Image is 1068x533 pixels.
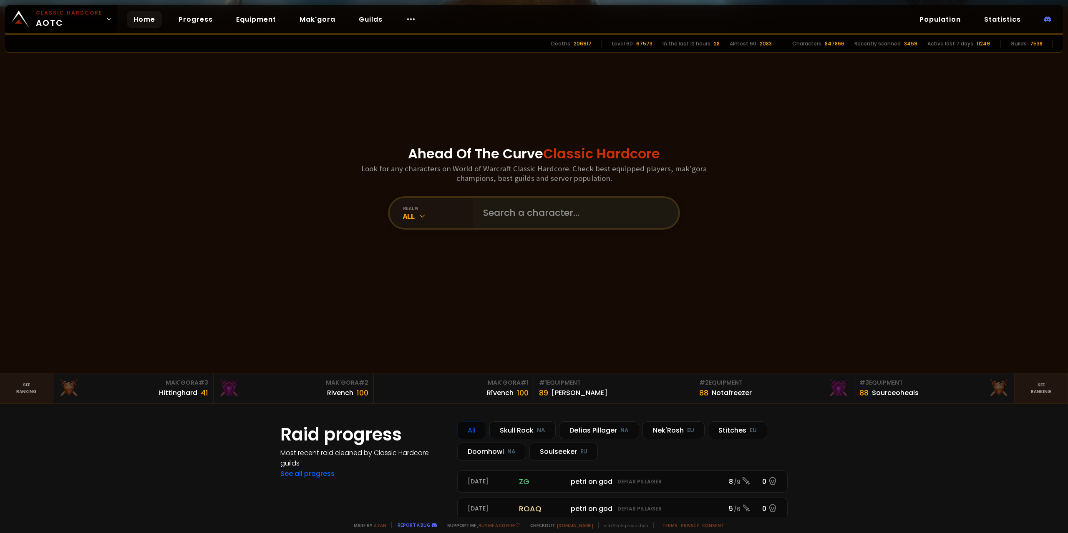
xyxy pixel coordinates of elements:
[913,11,967,28] a: Population
[379,378,529,387] div: Mak'Gora
[904,40,917,48] div: 3459
[699,387,708,398] div: 88
[702,522,724,528] a: Consent
[358,164,710,183] h3: Look for any characters on World of Warcraft Classic Hardcore. Check best equipped players, mak'g...
[730,40,756,48] div: Almost 60
[559,421,639,439] div: Defias Pillager
[529,443,598,460] div: Soulseeker
[457,470,788,493] a: [DATE]zgpetri on godDefias Pillager8 /90
[620,426,629,435] small: NA
[349,522,386,528] span: Made by
[507,448,516,456] small: NA
[478,198,668,228] input: Search a character...
[127,11,162,28] a: Home
[1010,40,1027,48] div: Guilds
[760,40,772,48] div: 2083
[36,9,103,29] span: AOTC
[229,11,283,28] a: Equipment
[36,9,103,17] small: Classic Hardcore
[359,378,368,387] span: # 2
[612,40,633,48] div: Level 60
[977,40,990,48] div: 11249
[636,40,652,48] div: 67573
[408,144,660,164] h1: Ahead Of The Curve
[280,421,447,448] h1: Raid progress
[854,373,1015,403] a: #3Equipment88Sourceoheals
[201,387,208,398] div: 41
[598,522,648,528] span: v. d752d5 - production
[457,443,526,460] div: Doomhowl
[712,388,752,398] div: Notafreezer
[442,522,520,528] span: Support me,
[199,378,208,387] span: # 3
[708,421,767,439] div: Stitches
[403,211,473,221] div: All
[662,522,678,528] a: Terms
[854,40,901,48] div: Recently scanned
[489,421,556,439] div: Skull Rock
[53,373,214,403] a: Mak'Gora#3Hittinghard41
[374,522,386,528] a: a fan
[403,205,473,211] div: realm
[557,522,593,528] a: [DOMAIN_NAME]
[825,40,844,48] div: 847866
[517,387,529,398] div: 100
[539,378,547,387] span: # 1
[543,144,660,163] span: Classic Hardcore
[699,378,849,387] div: Equipment
[1015,373,1068,403] a: Seeranking
[551,40,570,48] div: Deaths
[479,522,520,528] a: Buy me a coffee
[699,378,709,387] span: # 2
[327,388,353,398] div: Rivench
[534,373,694,403] a: #1Equipment89[PERSON_NAME]
[58,378,208,387] div: Mak'Gora
[357,387,368,398] div: 100
[487,388,514,398] div: Rîvench
[5,5,117,33] a: Classic HardcoreAOTC
[352,11,389,28] a: Guilds
[714,40,720,48] div: 28
[457,421,486,439] div: All
[694,373,854,403] a: #2Equipment88Notafreezer
[859,378,1009,387] div: Equipment
[521,378,529,387] span: # 1
[537,426,545,435] small: NA
[642,421,705,439] div: Nek'Rosh
[574,40,592,48] div: 206917
[552,388,607,398] div: [PERSON_NAME]
[859,378,869,387] span: # 3
[214,373,374,403] a: Mak'Gora#2Rivench100
[687,426,694,435] small: EU
[172,11,219,28] a: Progress
[872,388,919,398] div: Sourceoheals
[159,388,197,398] div: Hittinghard
[681,522,699,528] a: Privacy
[280,448,447,468] h4: Most recent raid cleaned by Classic Hardcore guilds
[457,498,788,520] a: [DATE]roaqpetri on godDefias Pillager5 /60
[927,40,973,48] div: Active last 7 days
[219,378,368,387] div: Mak'Gora
[662,40,710,48] div: In the last 12 hours
[580,448,587,456] small: EU
[374,373,534,403] a: Mak'Gora#1Rîvench100
[525,522,593,528] span: Checkout
[398,522,430,528] a: Report a bug
[539,387,548,398] div: 89
[750,426,757,435] small: EU
[792,40,821,48] div: Characters
[977,11,1028,28] a: Statistics
[539,378,689,387] div: Equipment
[1030,40,1043,48] div: 7538
[859,387,869,398] div: 88
[280,469,335,478] a: See all progress
[293,11,342,28] a: Mak'gora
